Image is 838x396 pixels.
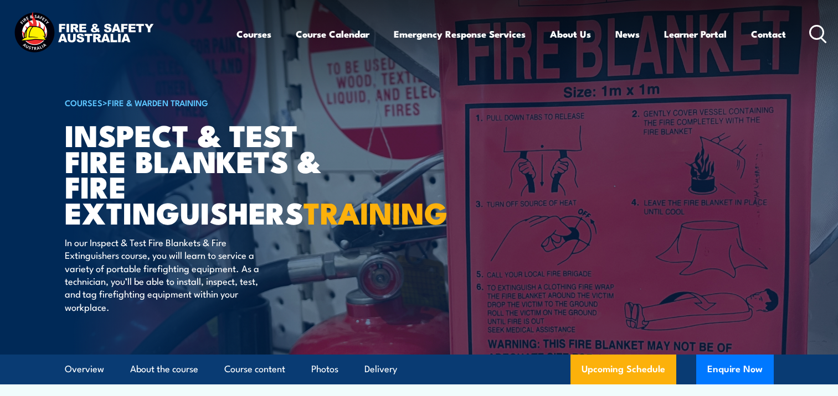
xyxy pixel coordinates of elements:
[664,19,727,49] a: Learner Portal
[65,96,338,109] h6: >
[364,355,397,384] a: Delivery
[65,355,104,384] a: Overview
[296,19,369,49] a: Course Calendar
[311,355,338,384] a: Photos
[65,236,267,313] p: In our Inspect & Test Fire Blankets & Fire Extinguishers course, you will learn to service a vari...
[615,19,640,49] a: News
[237,19,271,49] a: Courses
[130,355,198,384] a: About the course
[107,96,208,108] a: Fire & Warden Training
[65,96,102,108] a: COURSES
[224,355,285,384] a: Course content
[65,122,338,225] h1: Inspect & Test Fire Blankets & Fire Extinguishers
[570,355,676,384] a: Upcoming Schedule
[394,19,526,49] a: Emergency Response Services
[696,355,774,384] button: Enquire Now
[304,189,448,235] strong: TRAINING
[751,19,786,49] a: Contact
[550,19,591,49] a: About Us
